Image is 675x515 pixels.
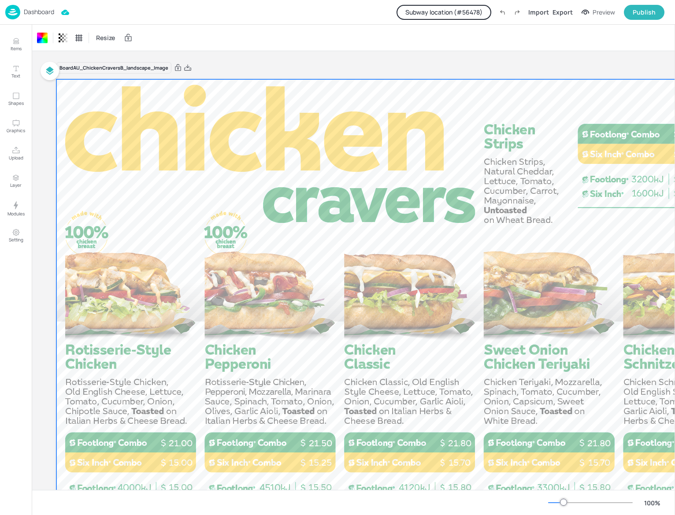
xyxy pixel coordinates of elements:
p: 15.25 [303,456,338,469]
button: Publish [624,5,664,20]
label: Redo (Ctrl + Y) [510,5,525,20]
label: Undo (Ctrl + Z) [495,5,510,20]
p: 21.50 [303,437,338,449]
div: Preview [593,7,615,17]
img: logo-86c26b7e.jpg [5,5,20,19]
p: 21.00 [163,437,198,449]
p: 15.00 [163,456,198,469]
p: Dashboard [24,9,54,15]
span: 15.00 [169,482,193,493]
button: Subway location (#56478) [397,5,491,20]
div: Export [553,7,573,17]
span: 15.80 [448,482,471,493]
div: Board AU_ChickenCraversB_landscape_Image [56,62,171,74]
span: Resize [94,33,117,42]
div: Publish [633,7,656,17]
div: Import [528,7,549,17]
span: 15.50 [308,482,332,493]
p: 15.70 [442,456,477,469]
p: 15.70 [582,456,616,469]
div: 100 % [642,498,663,508]
button: Preview [576,6,620,19]
span: 15.80 [587,482,611,493]
p: 21.80 [442,437,477,449]
p: 21.80 [582,437,616,449]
